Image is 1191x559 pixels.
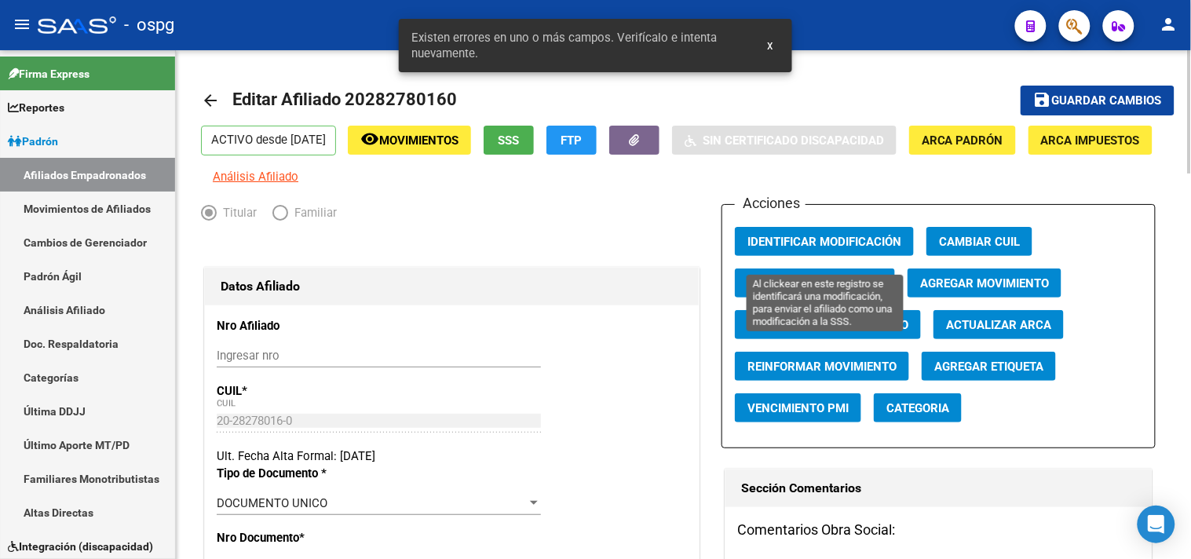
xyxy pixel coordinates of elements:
span: Categoria [886,401,949,415]
button: Reinformar Movimiento [735,352,909,381]
span: Vencimiento PMI [747,401,849,415]
div: Open Intercom Messenger [1138,506,1175,543]
h1: Datos Afiliado [221,274,683,299]
span: Familiar [288,204,337,221]
span: - ospg [124,8,174,42]
span: Cambiar Tipo Beneficiario [747,318,908,332]
span: Guardar cambios [1052,94,1162,108]
span: Análisis Afiliado [213,170,298,184]
p: Tipo de Documento * [217,465,358,482]
button: ARCA Padrón [909,126,1016,155]
div: Ult. Fecha Alta Formal: [DATE] [217,448,687,465]
mat-icon: arrow_back [201,91,220,110]
span: FTP [561,133,583,148]
span: DOCUMENTO UNICO [217,496,327,510]
button: Categoria [874,393,962,422]
button: Sin Certificado Discapacidad [672,126,897,155]
button: FTP [546,126,597,155]
span: Reportes [8,99,64,116]
span: Agregar Movimiento [920,276,1049,290]
button: Cambiar Tipo Beneficiario [735,310,921,339]
mat-radio-group: Elija una opción [201,209,353,223]
button: Cambiar CUIL [926,227,1032,256]
button: Guardar cambios [1021,86,1175,115]
span: Padrón [8,133,58,150]
mat-icon: menu [13,15,31,34]
span: Reinformar Movimiento [747,360,897,374]
button: Identificar Modificación [735,227,914,256]
button: Agregar Etiqueta [922,352,1056,381]
span: Editar Afiliado 20282780160 [232,90,457,109]
span: Cambiar CUIL [939,235,1020,249]
p: Nro Afiliado [217,317,358,334]
p: CUIL [217,382,358,400]
button: Agregar Movimiento [908,269,1061,298]
span: Integración (discapacidad) [8,538,153,555]
button: Vencimiento PMI [735,393,861,422]
span: x [768,38,773,53]
span: Movimientos [379,133,458,148]
p: Nro Documento [217,529,358,546]
button: Movimientos [348,126,471,155]
mat-icon: save [1033,90,1052,109]
span: Identificar Modificación [747,235,901,249]
p: ACTIVO desde [DATE] [201,126,336,155]
mat-icon: remove_red_eye [360,130,379,148]
span: Existen errores en uno o más campos. Verifícalo e intenta nuevamente. [411,30,749,61]
span: SSS [499,133,520,148]
button: x [755,31,786,60]
span: Sin Certificado Discapacidad [703,133,884,148]
h3: Comentarios Obra Social: [737,519,1140,541]
span: Actualizar ARCA [946,318,1051,332]
span: Firma Express [8,65,90,82]
button: Actualizar ARCA [933,310,1064,339]
span: Agregar Etiqueta [934,360,1043,374]
button: SSS [484,126,534,155]
span: ARCA Padrón [922,133,1003,148]
span: Cambiar Gerenciador [747,276,882,290]
h3: Acciones [735,192,806,214]
button: ARCA Impuestos [1028,126,1153,155]
h1: Sección Comentarios [741,476,1136,501]
span: ARCA Impuestos [1041,133,1140,148]
span: Titular [217,204,257,221]
mat-icon: person [1160,15,1178,34]
button: Cambiar Gerenciador [735,269,895,298]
